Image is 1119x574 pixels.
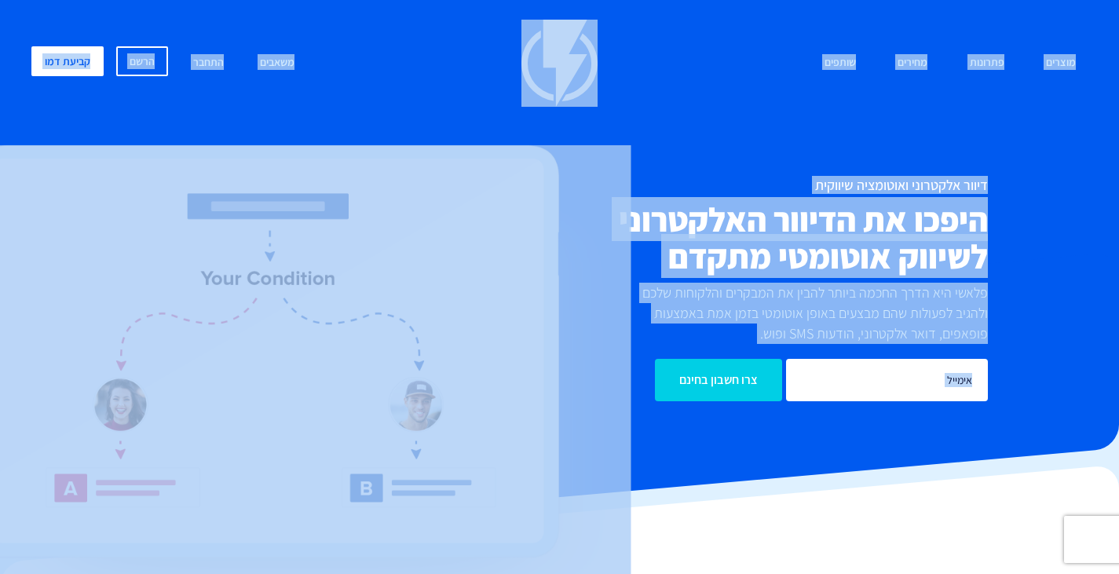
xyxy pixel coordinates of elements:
[248,46,306,80] a: משאבים
[886,46,939,80] a: מחירים
[1034,46,1088,80] a: מוצרים
[958,46,1016,80] a: פתרונות
[616,283,988,343] p: פלאשי היא הדרך החכמה ביותר להבין את המבקרים והלקוחות שלכם ולהגיב לפעולות שהם מבצעים באופן אוטומטי...
[181,46,236,80] a: התחבר
[786,359,988,401] input: אימייל
[116,46,168,76] a: הרשם
[483,201,988,275] h2: היפכו את הדיוור האלקטרוני לשיווק אוטומטי מתקדם
[31,46,104,76] a: קביעת דמו
[483,177,988,193] h1: דיוור אלקטרוני ואוטומציה שיווקית
[813,46,868,80] a: שותפים
[655,359,782,401] input: צרו חשבון בחינם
